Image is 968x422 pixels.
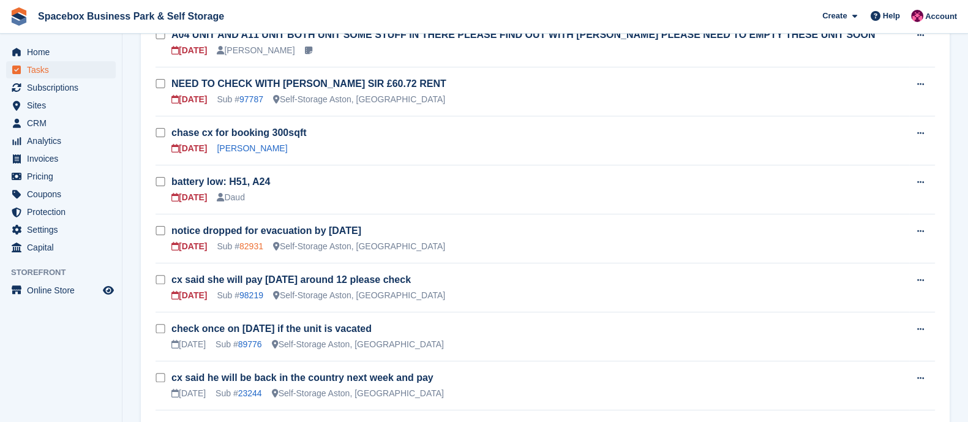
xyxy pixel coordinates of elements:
a: Spacebox Business Park & Self Storage [33,6,229,26]
a: check once on [DATE] if the unit is vacated [171,323,372,334]
span: Home [27,43,100,61]
span: Sites [27,97,100,114]
a: menu [6,239,116,256]
a: 97787 [239,94,263,104]
span: Subscriptions [27,79,100,96]
span: Invoices [27,150,100,167]
span: Settings [27,221,100,238]
a: menu [6,79,116,96]
a: menu [6,221,116,238]
a: cx said he will be back in the country next week and pay [171,372,433,383]
a: menu [6,43,116,61]
div: Self-Storage Aston, [GEOGRAPHIC_DATA] [273,93,445,106]
div: Sub # [216,338,262,351]
a: NEED TO CHECK WITH [PERSON_NAME] SIR £60.72 RENT [171,78,446,89]
div: [DATE] [171,142,207,155]
a: cx said she will pay [DATE] around 12 please check [171,274,411,285]
div: Sub # [217,289,263,302]
div: [DATE] [171,93,207,106]
a: 98219 [239,290,263,300]
span: Create [822,10,847,22]
div: [DATE] [171,240,207,253]
a: menu [6,282,116,299]
span: Account [925,10,957,23]
div: [PERSON_NAME] [217,44,295,57]
div: Sub # [217,93,263,106]
a: menu [6,186,116,203]
span: CRM [27,115,100,132]
a: notice dropped for evacuation by [DATE] [171,225,361,236]
div: Sub # [216,387,262,400]
a: A04 UNIT AND A11 UNIT BOTH UNIT SOME STUFF IN THERE PLEASE FIND OUT WITH [PERSON_NAME] PLEASE NEE... [171,29,875,40]
a: menu [6,115,116,132]
span: Protection [27,203,100,220]
a: menu [6,132,116,149]
img: stora-icon-8386f47178a22dfd0bd8f6a31ec36ba5ce8667c1dd55bd0f319d3a0aa187defe.svg [10,7,28,26]
span: Capital [27,239,100,256]
span: Help [883,10,900,22]
div: Self-Storage Aston, [GEOGRAPHIC_DATA] [272,338,444,351]
span: Online Store [27,282,100,299]
a: 89776 [238,339,262,349]
span: Storefront [11,266,122,279]
span: Pricing [27,168,100,185]
a: chase cx for booking 300sqft [171,127,307,138]
div: Self-Storage Aston, [GEOGRAPHIC_DATA] [272,387,444,400]
div: Daud [217,191,244,204]
div: Self-Storage Aston, [GEOGRAPHIC_DATA] [273,240,445,253]
a: menu [6,150,116,167]
a: 82931 [239,241,263,251]
a: menu [6,97,116,114]
div: [DATE] [171,44,207,57]
div: [DATE] [171,387,206,400]
a: 23244 [238,388,262,398]
img: Avishka Chauhan [911,10,923,22]
a: battery low: H51, A24 [171,176,270,187]
div: [DATE] [171,338,206,351]
span: Coupons [27,186,100,203]
div: [DATE] [171,191,207,204]
a: menu [6,203,116,220]
span: Analytics [27,132,100,149]
a: Preview store [101,283,116,298]
div: Self-Storage Aston, [GEOGRAPHIC_DATA] [273,289,445,302]
div: [DATE] [171,289,207,302]
a: menu [6,61,116,78]
a: menu [6,168,116,185]
div: Sub # [217,240,263,253]
span: Tasks [27,61,100,78]
a: [PERSON_NAME] [217,143,287,153]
